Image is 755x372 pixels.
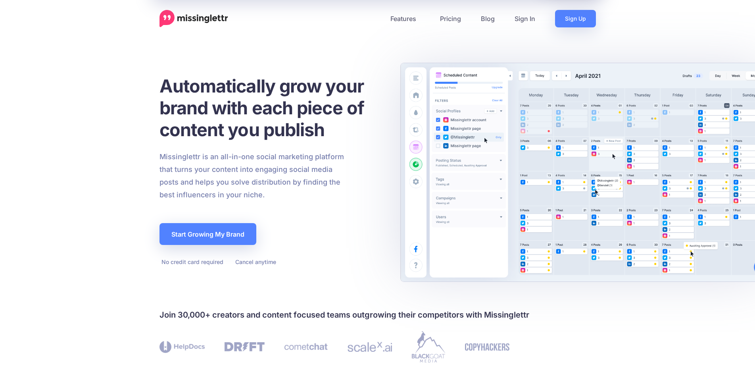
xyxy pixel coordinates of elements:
h1: Automatically grow your brand with each piece of content you publish [159,75,384,141]
a: Sign In [505,10,545,27]
a: Pricing [430,10,471,27]
a: Features [380,10,430,27]
a: Start Growing My Brand [159,223,256,245]
a: Blog [471,10,505,27]
h4: Join 30,000+ creators and content focused teams outgrowing their competitors with Missinglettr [159,308,596,321]
p: Missinglettr is an all-in-one social marketing platform that turns your content into engaging soc... [159,150,344,201]
li: Cancel anytime [233,257,276,267]
li: No credit card required [159,257,223,267]
a: Home [159,10,228,27]
a: Sign Up [555,10,596,27]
